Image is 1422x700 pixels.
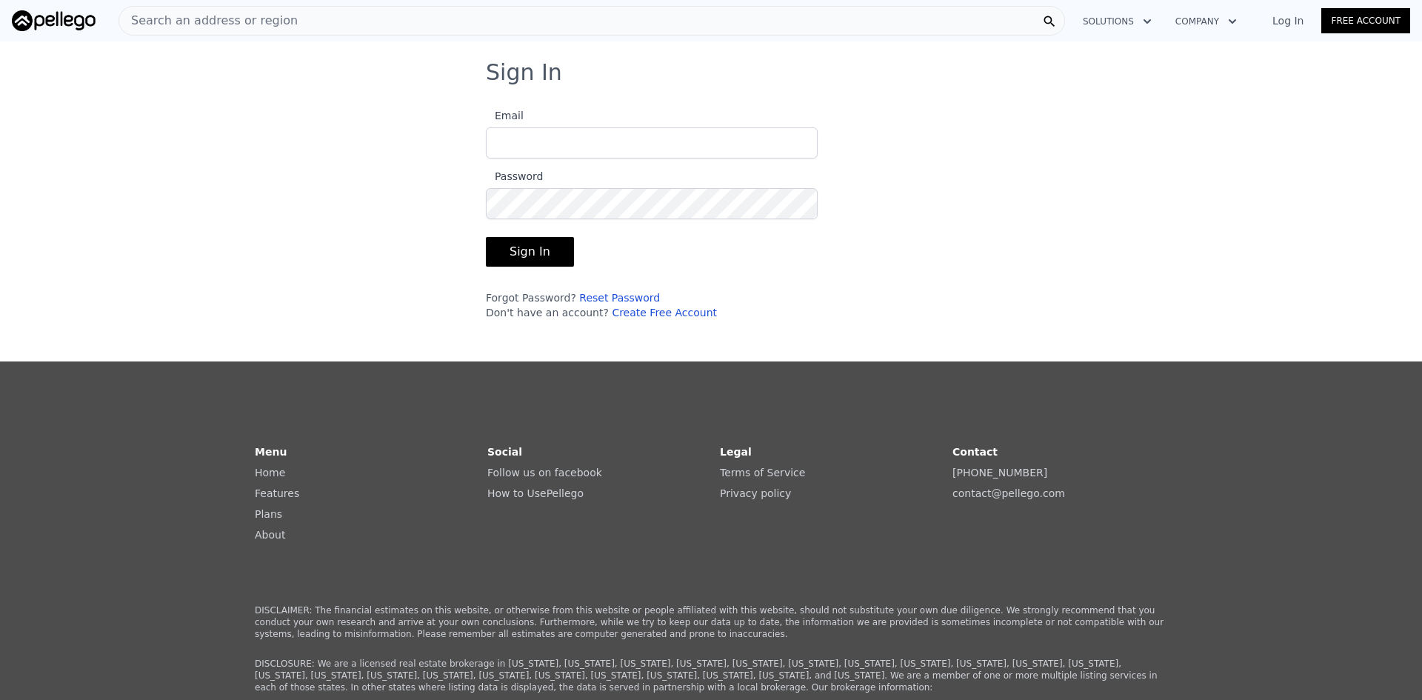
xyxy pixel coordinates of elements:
a: About [255,529,285,541]
a: Terms of Service [720,467,805,479]
a: [PHONE_NUMBER] [952,467,1047,479]
strong: Social [487,446,522,458]
div: Forgot Password? Don't have an account? [486,290,818,320]
strong: Legal [720,446,752,458]
a: Free Account [1321,8,1410,33]
a: Follow us on facebook [487,467,602,479]
button: Company [1164,8,1249,35]
input: Email [486,127,818,159]
span: Password [486,170,543,182]
a: Home [255,467,285,479]
button: Solutions [1071,8,1164,35]
a: Plans [255,508,282,520]
a: How to UsePellego [487,487,584,499]
span: Email [486,110,524,121]
a: Features [255,487,299,499]
span: Search an address or region [119,12,298,30]
button: Sign In [486,237,574,267]
a: Create Free Account [612,307,717,319]
input: Password [486,188,818,219]
img: Pellego [12,10,96,31]
p: DISCLAIMER: The financial estimates on this website, or otherwise from this website or people aff... [255,604,1167,640]
strong: Menu [255,446,287,458]
a: contact@pellego.com [952,487,1065,499]
a: Privacy policy [720,487,791,499]
a: Reset Password [579,292,660,304]
strong: Contact [952,446,998,458]
a: Log In [1255,13,1321,28]
p: DISCLOSURE: We are a licensed real estate brokerage in [US_STATE], [US_STATE], [US_STATE], [US_ST... [255,658,1167,693]
h3: Sign In [486,59,936,86]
